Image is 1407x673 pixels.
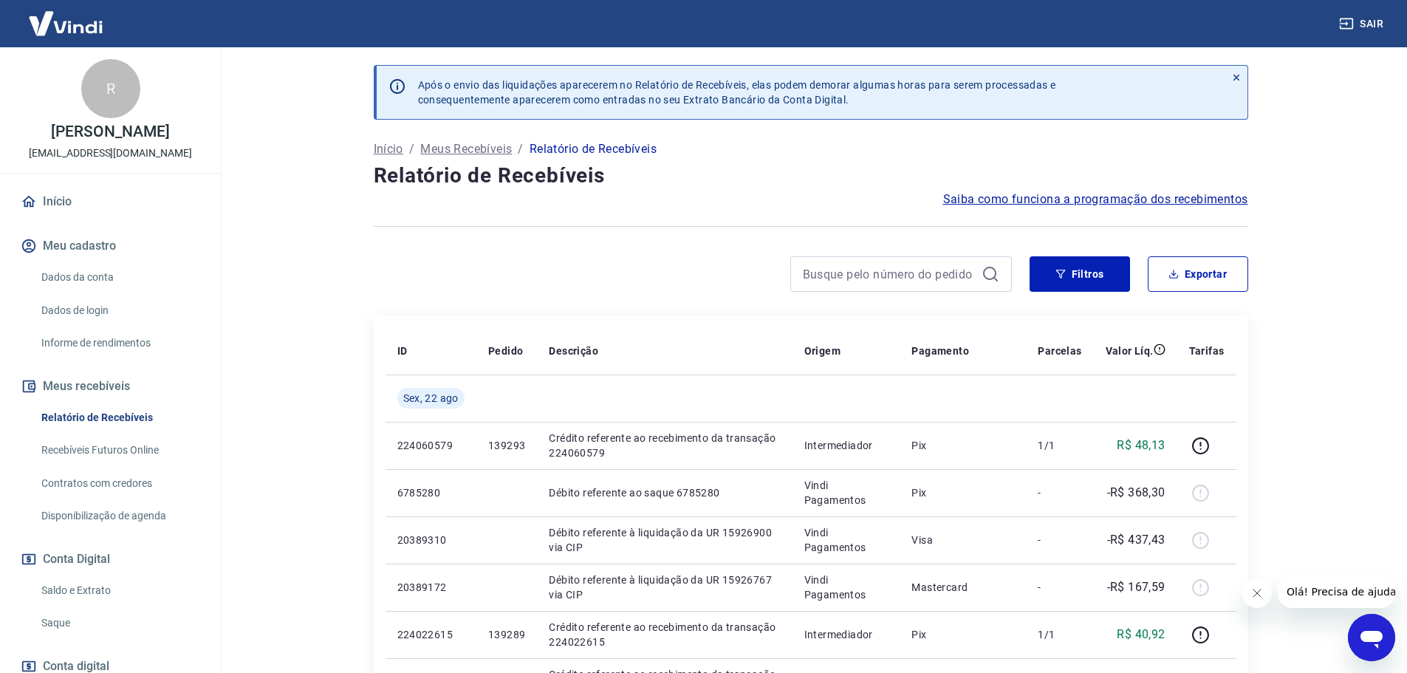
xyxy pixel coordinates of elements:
p: 20389172 [397,580,465,595]
input: Busque pelo número do pedido [803,263,976,285]
p: 1/1 [1038,627,1081,642]
a: Informe de rendimentos [35,328,203,358]
p: Pix [911,627,1014,642]
a: Saldo e Extrato [35,575,203,606]
p: Pagamento [911,344,969,358]
a: Meus Recebíveis [420,140,512,158]
p: Vindi Pagamentos [804,573,889,602]
a: Saiba como funciona a programação dos recebimentos [943,191,1248,208]
a: Início [374,140,403,158]
p: Débito referente ao saque 6785280 [549,485,780,500]
p: - [1038,485,1081,500]
p: 139293 [488,438,525,453]
p: -R$ 437,43 [1107,531,1165,549]
p: Vindi Pagamentos [804,525,889,555]
button: Sair [1336,10,1389,38]
a: Recebíveis Futuros Online [35,435,203,465]
p: R$ 48,13 [1117,437,1165,454]
div: R [81,59,140,118]
a: Disponibilização de agenda [35,501,203,531]
p: Pix [911,485,1014,500]
a: Dados de login [35,295,203,326]
p: Após o envio das liquidações aparecerem no Relatório de Recebíveis, elas podem demorar algumas ho... [418,78,1056,107]
p: ID [397,344,408,358]
p: -R$ 368,30 [1107,484,1165,502]
p: / [409,140,414,158]
p: 224022615 [397,627,465,642]
p: / [518,140,523,158]
p: - [1038,533,1081,547]
p: Vindi Pagamentos [804,478,889,508]
p: Intermediador [804,438,889,453]
p: Valor Líq. [1106,344,1154,358]
iframe: Mensagem da empresa [1278,575,1395,608]
button: Filtros [1030,256,1130,292]
p: [PERSON_NAME] [51,124,169,140]
p: Crédito referente ao recebimento da transação 224022615 [549,620,780,649]
p: Intermediador [804,627,889,642]
span: Olá! Precisa de ajuda? [9,10,124,22]
p: Mastercard [911,580,1014,595]
p: - [1038,580,1081,595]
p: Crédito referente ao recebimento da transação 224060579 [549,431,780,460]
p: 139289 [488,627,525,642]
p: Descrição [549,344,598,358]
p: 20389310 [397,533,465,547]
p: Origem [804,344,841,358]
p: 6785280 [397,485,465,500]
p: Parcelas [1038,344,1081,358]
p: 224060579 [397,438,465,453]
a: Relatório de Recebíveis [35,403,203,433]
button: Exportar [1148,256,1248,292]
iframe: Fechar mensagem [1242,578,1272,608]
p: Pedido [488,344,523,358]
p: Tarifas [1189,344,1225,358]
h4: Relatório de Recebíveis [374,161,1248,191]
p: Débito referente à liquidação da UR 15926767 via CIP [549,573,780,602]
span: Sex, 22 ago [403,391,459,406]
button: Conta Digital [18,543,203,575]
a: Saque [35,608,203,638]
p: Débito referente à liquidação da UR 15926900 via CIP [549,525,780,555]
p: [EMAIL_ADDRESS][DOMAIN_NAME] [29,146,192,161]
p: Pix [911,438,1014,453]
button: Meus recebíveis [18,370,203,403]
button: Meu cadastro [18,230,203,262]
a: Início [18,185,203,218]
p: -R$ 167,59 [1107,578,1165,596]
p: R$ 40,92 [1117,626,1165,643]
a: Contratos com credores [35,468,203,499]
img: Vindi [18,1,114,46]
iframe: Botão para abrir a janela de mensagens [1348,614,1395,661]
p: Visa [911,533,1014,547]
p: 1/1 [1038,438,1081,453]
a: Dados da conta [35,262,203,293]
p: Relatório de Recebíveis [530,140,657,158]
